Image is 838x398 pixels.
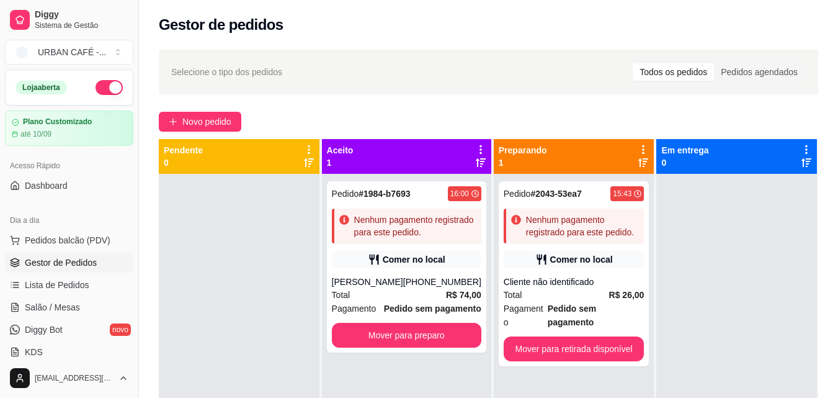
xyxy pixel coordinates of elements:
a: Lista de Pedidos [5,275,133,295]
div: Cliente não identificado [504,276,644,288]
div: Pedidos agendados [714,63,805,81]
article: Plano Customizado [23,117,92,127]
span: Total [504,288,522,302]
div: Todos os pedidos [633,63,714,81]
a: Gestor de Pedidos [5,253,133,273]
button: Pedidos balcão (PDV) [5,230,133,250]
p: Pendente [164,144,203,156]
a: Diggy Botnovo [5,320,133,340]
div: Nenhum pagamento registrado para este pedido. [354,214,476,238]
span: Pagamento [504,302,548,329]
span: Pedido [504,189,531,199]
span: Salão / Mesas [25,301,80,314]
p: Aceito [327,144,354,156]
div: Comer no local [383,253,445,266]
h2: Gestor de pedidos [159,15,283,35]
span: Diggy Bot [25,323,63,336]
span: Sistema de Gestão [35,20,128,30]
div: URBAN CAFÉ - ... [38,46,106,58]
p: 0 [164,156,203,169]
button: [EMAIL_ADDRESS][DOMAIN_NAME] [5,363,133,393]
div: 16:00 [450,189,469,199]
p: 1 [327,156,354,169]
button: Mover para preparo [332,323,481,348]
strong: R$ 74,00 [446,290,481,300]
div: Nenhum pagamento registrado para este pedido. [526,214,640,238]
span: Pedido [332,189,359,199]
button: Alterar Status [96,80,123,95]
span: Total [332,288,350,302]
a: Salão / Mesas [5,297,133,317]
a: KDS [5,342,133,362]
p: 1 [499,156,547,169]
article: até 10/09 [20,129,51,139]
div: 15:43 [613,189,631,199]
strong: # 1984-b7693 [359,189,410,199]
p: Em entrega [661,144,708,156]
button: Novo pedido [159,112,241,132]
p: 0 [661,156,708,169]
span: Pagamento [332,302,377,315]
div: [PHONE_NUMBER] [403,276,481,288]
span: [EMAIL_ADDRESS][DOMAIN_NAME] [35,373,114,383]
strong: # 2043-53ea7 [530,189,582,199]
p: Preparando [499,144,547,156]
strong: Pedido sem pagamento [384,304,481,314]
span: Lista de Pedidos [25,279,89,291]
span: plus [169,117,177,126]
a: Plano Customizadoaté 10/09 [5,111,133,146]
strong: R$ 26,00 [609,290,644,300]
span: Novo pedido [182,115,231,129]
strong: Pedido sem pagamento [548,304,597,327]
div: Comer no local [550,253,613,266]
button: Select a team [5,40,133,65]
span: Selecione o tipo dos pedidos [171,65,282,79]
div: Dia a dia [5,210,133,230]
span: Pedidos balcão (PDV) [25,234,110,246]
span: Dashboard [25,179,68,192]
div: Acesso Rápido [5,156,133,176]
button: Mover para retirada disponível [504,337,644,361]
a: DiggySistema de Gestão [5,5,133,35]
span: Diggy [35,9,128,20]
span: KDS [25,346,43,358]
span: Gestor de Pedidos [25,256,97,269]
a: Dashboard [5,176,133,196]
div: [PERSON_NAME] [332,276,403,288]
div: Loja aberta [16,81,67,94]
